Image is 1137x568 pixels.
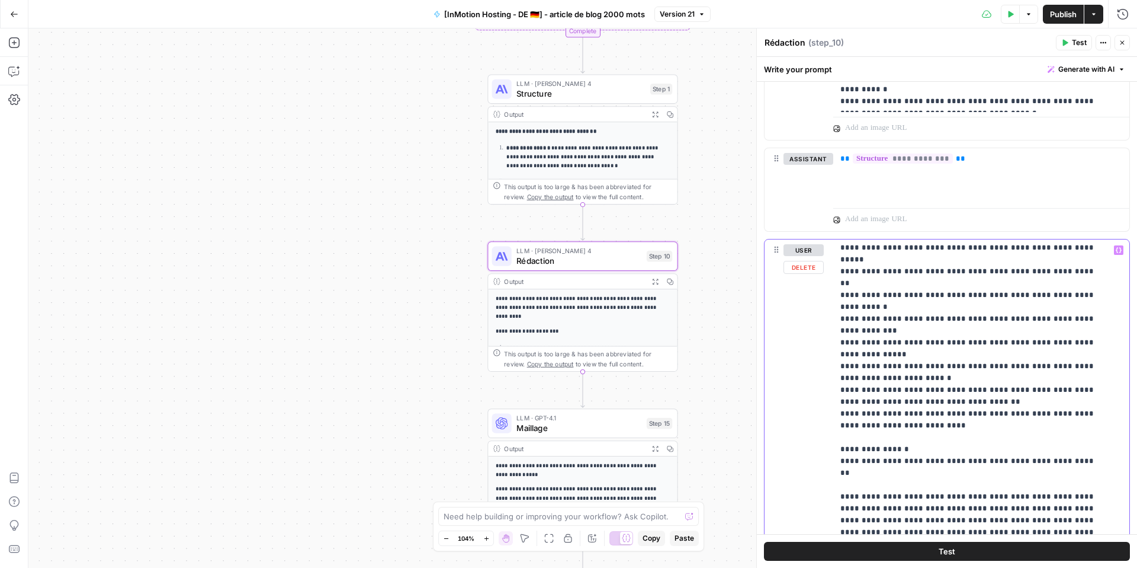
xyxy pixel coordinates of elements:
span: ( step_10 ) [808,37,844,49]
div: Step 1 [650,84,672,95]
button: Delete [783,261,824,274]
div: Complete [565,24,600,37]
span: Test [939,545,955,557]
div: Step 10 [647,251,673,262]
div: This output is too large & has been abbreviated for review. to view the full content. [504,182,672,202]
button: Test [764,542,1130,561]
span: Publish [1050,8,1077,20]
button: assistant [783,153,833,165]
span: Test [1072,37,1087,48]
div: Output [504,109,644,119]
button: Version 21 [654,7,711,22]
span: 104% [458,534,474,543]
span: Version 21 [660,9,695,20]
div: assistant [765,148,824,231]
span: Copy the output [527,193,574,200]
button: user [783,244,824,256]
span: Copy [643,533,660,544]
button: [InMotion Hosting - DE 🇩🇪] - article de blog 2000 mots [426,5,652,24]
span: Generate with AI [1058,64,1114,75]
span: Copy the output [527,360,574,367]
div: Step 15 [647,418,673,429]
span: [InMotion Hosting - DE 🇩🇪] - article de blog 2000 mots [444,8,645,20]
div: Write your prompt [757,57,1137,81]
textarea: Rédaction [765,37,805,49]
span: LLM · [PERSON_NAME] 4 [516,79,645,89]
button: Copy [638,531,665,546]
button: Test [1056,35,1092,50]
span: LLM · GPT-4.1 [516,413,641,423]
span: Rédaction [516,254,641,267]
div: Output [504,443,644,454]
span: Structure [516,87,645,100]
button: Publish [1043,5,1084,24]
button: Paste [670,531,699,546]
g: Edge from step_3-iteration-end to step_1 [581,37,584,73]
g: Edge from step_10 to step_15 [581,372,584,407]
div: Complete [487,24,677,37]
button: Generate with AI [1043,62,1130,77]
div: Output [504,276,644,286]
span: Paste [675,533,694,544]
span: Maillage [516,422,641,434]
span: LLM · [PERSON_NAME] 4 [516,246,641,256]
div: This output is too large & has been abbreviated for review. to view the full content. [504,349,672,369]
g: Edge from step_1 to step_10 [581,205,584,240]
